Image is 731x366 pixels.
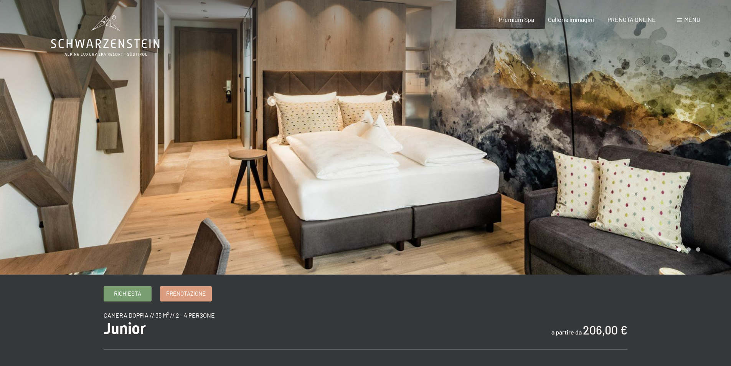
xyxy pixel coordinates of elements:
[104,287,151,301] a: Richiesta
[160,287,211,301] a: Prenotazione
[104,320,146,338] span: Junior
[114,290,141,298] span: Richiesta
[166,290,206,298] span: Prenotazione
[607,16,656,23] a: PRENOTA ONLINE
[684,16,700,23] span: Menu
[548,16,594,23] a: Galleria immagini
[499,16,534,23] a: Premium Spa
[551,328,582,336] span: a partire da
[583,323,627,337] b: 206,00 €
[104,311,215,319] span: camera doppia // 35 m² // 2 - 4 persone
